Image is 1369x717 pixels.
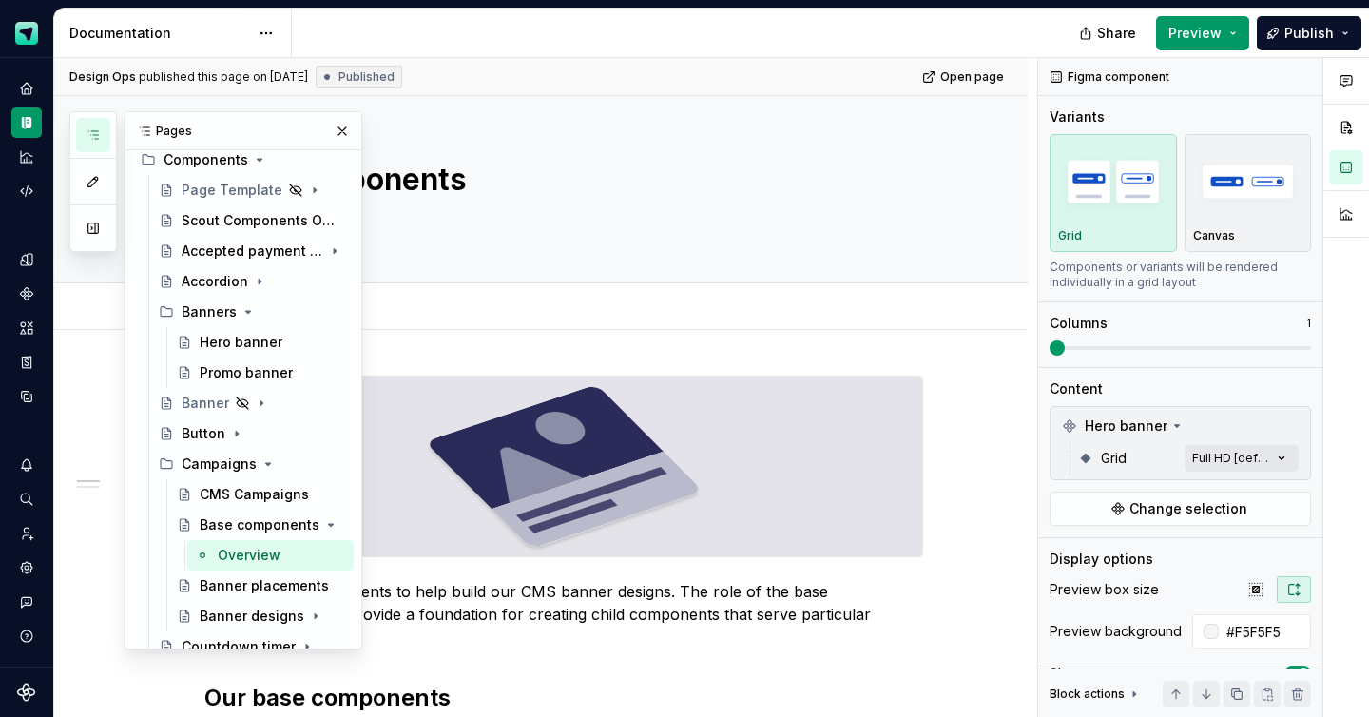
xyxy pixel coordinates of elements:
button: Change selection [1050,492,1311,526]
a: Code automation [11,176,42,206]
div: Overview [218,546,280,565]
div: Content [1050,379,1103,398]
div: Scout Components Overview [182,211,338,230]
a: Base components [169,510,354,540]
a: Banner designs [169,601,354,631]
div: Button [182,424,225,443]
div: Hero banner [1054,411,1306,441]
button: Full HD [default] [1185,445,1299,472]
a: Banner [151,388,354,418]
span: Grid [1101,449,1127,468]
textarea: Base components [201,157,919,203]
div: Banner [182,394,229,413]
div: Documentation [69,24,249,43]
span: Share [1097,24,1136,43]
label: Yes [1255,666,1277,681]
div: Preview background [1050,622,1182,641]
div: Campaigns [151,449,354,479]
a: Documentation [11,107,42,138]
span: Design Ops [69,69,136,85]
div: Variants [1050,107,1105,126]
div: Banner placements [200,576,329,595]
button: Contact support [11,587,42,617]
div: Pages [125,112,361,150]
a: Overview [187,540,354,571]
div: Hero banner [200,333,282,352]
a: Invite team [11,518,42,549]
p: We use base components to help build our CMS banner designs. The role of the base components are ... [204,580,923,649]
div: Components [11,279,42,309]
div: Components or variants will be rendered individually in a grid layout [1050,260,1311,290]
a: Home [11,73,42,104]
div: Banner designs [200,607,304,626]
img: placeholder [1193,146,1303,216]
div: Base components [200,515,319,534]
a: Design tokens [11,244,42,275]
a: Hero banner [169,327,354,358]
a: Button [151,418,354,449]
p: Canvas [1193,228,1235,243]
div: Preview box size [1050,580,1159,599]
a: Scout Components Overview [151,205,354,236]
a: Accepted payment types [151,236,354,266]
button: Search ⌘K [11,484,42,514]
button: Notifications [11,450,42,480]
div: Columns [1050,314,1108,333]
div: Page Template [182,181,282,200]
a: Analytics [11,142,42,172]
span: Publish [1284,24,1334,43]
input: Auto [1219,614,1311,649]
a: Accordion [151,266,354,297]
div: Components [164,150,248,169]
div: Components [133,145,354,175]
div: Banners [151,297,354,327]
button: placeholderCanvas [1185,134,1312,252]
div: Accordion [182,272,248,291]
span: Preview [1168,24,1222,43]
span: Published [338,69,395,85]
img: placeholder [1058,146,1168,216]
a: Settings [11,552,42,583]
a: Open page [916,64,1012,90]
p: 1 [1306,316,1311,331]
div: Promo banner [200,363,293,382]
div: Show component name [1050,664,1198,683]
span: Open page [940,69,1004,85]
a: Assets [11,313,42,343]
a: Page Template [151,175,354,205]
a: Storybook stories [11,347,42,378]
span: Change selection [1129,499,1247,518]
a: Countdown timer [151,631,354,662]
a: Banner placements [169,571,354,601]
a: Data sources [11,381,42,412]
p: Grid [1058,228,1082,243]
img: e611c74b-76fc-4ef0-bafa-dc494cd4cb8a.png [15,22,38,45]
div: Full HD [default] [1192,451,1272,466]
button: Publish [1257,16,1361,50]
button: Share [1070,16,1148,50]
div: Campaigns [182,455,257,474]
div: published this page on [DATE] [139,69,308,85]
svg: Supernova Logo [17,683,36,702]
span: Hero banner [1085,417,1167,436]
div: Accepted payment types [182,242,323,261]
a: CMS Campaigns [169,479,354,510]
div: Display options [1050,550,1153,569]
div: Block actions [1050,681,1142,707]
div: CMS Campaigns [200,485,309,504]
img: c24d1ec2-d59e-4152-821f-c6efa81e64c5.svg [205,377,922,556]
h2: Our base components [204,683,923,713]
